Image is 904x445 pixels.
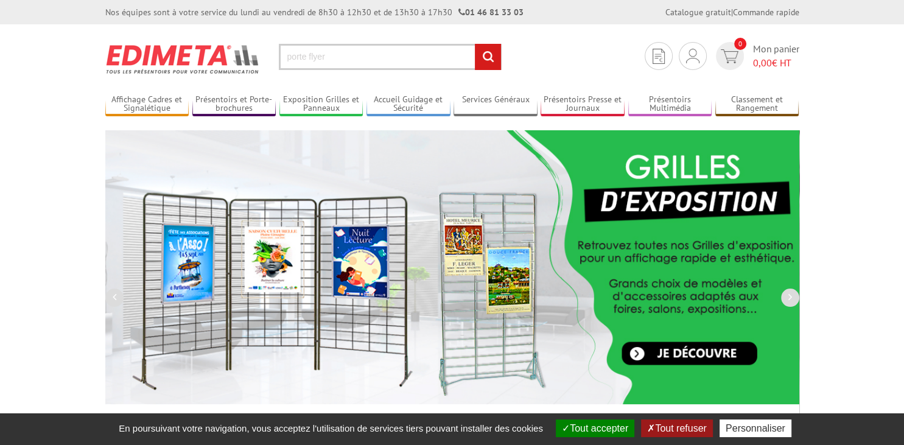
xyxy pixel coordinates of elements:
[665,7,731,18] a: Catalogue gratuit
[454,94,538,114] a: Services Généraux
[715,94,799,114] a: Classement et Rangement
[366,94,450,114] a: Accueil Guidage et Sécurité
[734,38,746,50] span: 0
[641,419,712,437] button: Tout refuser
[556,419,634,437] button: Tout accepter
[713,42,799,70] a: devis rapide 0 Mon panier 0,00€ HT
[686,49,699,63] img: devis rapide
[475,44,501,70] input: rechercher
[105,37,261,82] img: Présentoir, panneau, stand - Edimeta - PLV, affichage, mobilier bureau, entreprise
[753,42,799,70] span: Mon panier
[628,94,712,114] a: Présentoirs Multimédia
[753,56,799,70] span: € HT
[279,44,502,70] input: Rechercher un produit ou une référence...
[721,49,738,63] img: devis rapide
[105,6,524,18] div: Nos équipes sont à votre service du lundi au vendredi de 8h30 à 12h30 et de 13h30 à 17h30
[279,94,363,114] a: Exposition Grilles et Panneaux
[720,419,791,437] button: Personnaliser (fenêtre modale)
[105,94,189,114] a: Affichage Cadres et Signalétique
[192,94,276,114] a: Présentoirs et Porte-brochures
[458,7,524,18] strong: 01 46 81 33 03
[653,49,665,64] img: devis rapide
[665,6,799,18] div: |
[541,94,625,114] a: Présentoirs Presse et Journaux
[733,7,799,18] a: Commande rapide
[753,57,772,69] span: 0,00
[113,423,549,433] span: En poursuivant votre navigation, vous acceptez l'utilisation de services tiers pouvant installer ...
